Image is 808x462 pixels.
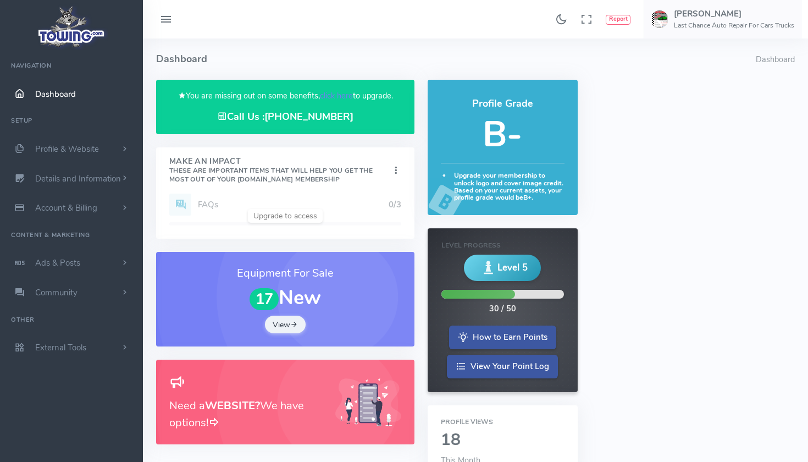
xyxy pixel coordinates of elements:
[169,398,322,431] h3: Need a We have options!
[169,111,401,123] h4: Call Us :
[169,166,373,184] small: These are important items that will help you get the most out of your [DOMAIN_NAME] Membership
[205,398,260,413] b: WEBSITE?
[35,257,80,268] span: Ads & Posts
[169,265,401,282] h3: Equipment For Sale
[250,288,279,311] span: 17
[35,342,86,353] span: External Tools
[35,144,99,155] span: Profile & Website
[756,54,795,66] li: Dashboard
[449,326,556,349] a: How to Earn Points
[156,38,756,80] h4: Dashboard
[441,172,565,202] h6: Upgrade your membership to unlock logo and cover image credit. Based on your current assets, your...
[674,22,794,29] h6: Last Chance Auto Repair For Cars Trucks
[35,202,97,213] span: Account & Billing
[489,303,516,315] div: 30 / 50
[169,157,390,184] h4: Make An Impact
[264,110,353,123] a: [PHONE_NUMBER]
[320,90,353,101] a: click here
[35,3,109,50] img: logo
[169,90,401,102] p: You are missing out on some benefits, to upgrade.
[169,287,401,310] h1: New
[441,242,564,249] h6: Level Progress
[265,316,306,333] a: View
[447,355,558,378] a: View Your Point Log
[35,287,78,298] span: Community
[497,261,528,274] span: Level 5
[335,378,401,426] img: Generic placeholder image
[35,89,76,100] span: Dashboard
[674,9,794,18] h5: [PERSON_NAME]
[441,98,565,109] h4: Profile Grade
[651,10,668,28] img: user-image
[606,15,630,25] button: Report
[441,115,565,154] h5: B-
[441,431,565,449] h2: 18
[523,193,532,202] strong: B+
[441,419,565,426] h6: Profile Views
[35,173,121,184] span: Details and Information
